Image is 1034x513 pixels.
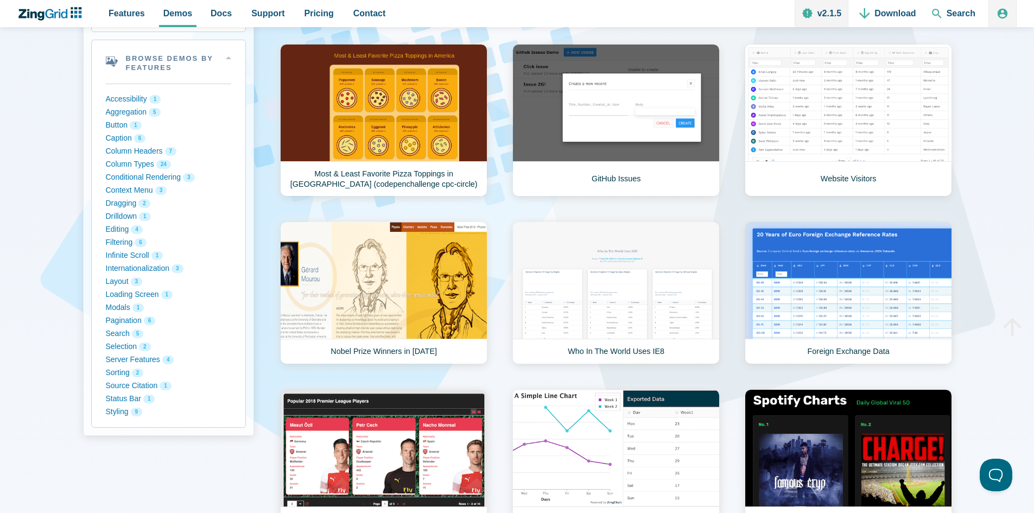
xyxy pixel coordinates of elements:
[106,353,231,366] button: Server Features 4
[106,223,231,236] button: Editing 4
[211,6,232,21] span: Docs
[106,392,231,406] button: Status Bar 1
[106,106,231,119] button: Aggregation 5
[106,158,231,171] button: Column Types 24
[512,221,720,364] a: Who In The World Uses IE8
[512,44,720,197] a: GitHub Issues
[17,7,87,21] a: ZingChart Logo. Click to return to the homepage
[106,340,231,353] button: Selection 2
[106,262,231,275] button: Internationalization 3
[745,44,952,197] a: Website Visitors
[106,119,231,132] button: Button 1
[92,40,245,84] summary: Browse Demos By Features
[745,221,952,364] a: Foreign Exchange Data
[106,379,231,392] button: Source Citation 1
[106,184,231,197] button: Context Menu 3
[106,327,231,340] button: Search 5
[106,406,231,419] button: Styling 9
[280,221,487,364] a: Nobel Prize Winners in [DATE]
[305,6,334,21] span: Pricing
[106,249,231,262] button: Infinite Scroll 1
[106,301,231,314] button: Modals 1
[106,366,231,379] button: Sorting 2
[106,132,231,145] button: Caption 6
[106,210,231,223] button: Drilldown 1
[163,6,192,21] span: Demos
[106,145,231,158] button: Column Headers 7
[106,288,231,301] button: Loading Screen 1
[109,6,145,21] span: Features
[106,197,231,210] button: Dragging 2
[280,44,487,197] a: Most & Least Favorite Pizza Toppings in [GEOGRAPHIC_DATA] (codepenchallenge cpc-circle)
[980,459,1012,491] iframe: Toggle Customer Support
[106,314,231,327] button: Pagination 6
[353,6,386,21] span: Contact
[106,171,231,184] button: Conditional Rendering 3
[106,236,231,249] button: Filtering 6
[251,6,284,21] span: Support
[106,275,231,288] button: Layout 3
[106,93,231,106] button: Accessibility 1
